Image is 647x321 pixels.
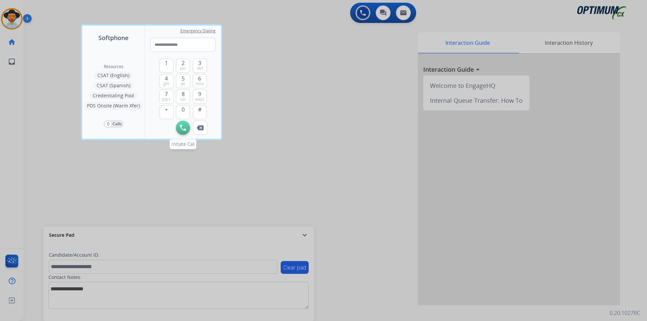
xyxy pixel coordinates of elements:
span: Resources [104,64,123,69]
button: 8tuv [176,90,190,104]
button: 0Calls [103,120,124,128]
button: # [193,105,207,119]
span: def [197,66,203,71]
span: # [198,105,202,114]
span: abc [180,66,186,71]
span: tuv [180,97,186,102]
button: PDS Onsite (Warm Xfer) [84,102,143,110]
button: Credentialing Pool [89,92,137,100]
span: 5 [182,74,185,83]
span: Initiate Call [172,141,195,147]
span: jkl [181,81,185,87]
button: 5jkl [176,74,190,88]
img: call-button [197,125,204,130]
span: 6 [198,74,201,83]
p: 0.20.1027RC [610,309,640,317]
span: wxyz [195,97,204,102]
p: Calls [113,121,122,127]
span: ghi [163,81,169,87]
button: + [159,105,174,119]
span: 7 [165,90,168,98]
button: 4ghi [159,74,174,88]
span: 0 [182,105,185,114]
button: 6mno [193,74,207,88]
button: Initiate Call [176,121,190,135]
span: 3 [198,59,201,67]
button: 0 [176,105,190,119]
span: Softphone [98,33,128,42]
span: 1 [165,59,168,67]
button: 9wxyz [193,90,207,104]
button: 3def [193,59,207,73]
img: call-button [180,125,186,131]
span: 9 [198,90,201,98]
span: + [165,105,168,114]
button: CSAT (English) [94,71,133,79]
span: mno [195,81,204,87]
span: 4 [165,74,168,83]
button: CSAT (Spanish) [93,82,134,90]
p: 0 [105,121,111,127]
span: 8 [182,90,185,98]
button: 7pqrs [159,90,174,104]
span: Emergency Dialing [180,28,216,34]
button: 2abc [176,59,190,73]
span: 2 [182,59,185,67]
button: 1 [159,59,174,73]
span: pqrs [162,97,171,102]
